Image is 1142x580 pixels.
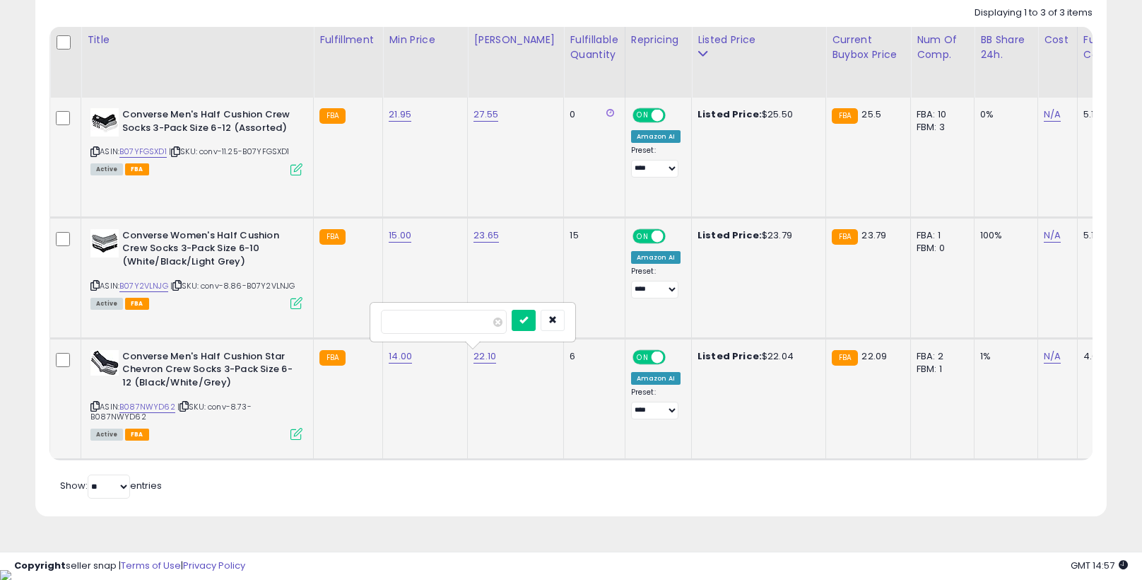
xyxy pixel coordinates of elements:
[473,349,496,364] a: 22.10
[1083,350,1133,363] div: 4.67
[631,267,681,298] div: Preset:
[917,121,963,134] div: FBM: 3
[631,251,681,264] div: Amazon AI
[917,242,963,255] div: FBM: 0
[389,108,411,122] a: 21.95
[917,33,968,62] div: Num of Comp.
[1083,33,1138,62] div: Fulfillment Cost
[389,349,412,364] a: 14.00
[90,350,302,439] div: ASIN:
[631,372,681,385] div: Amazon AI
[90,401,252,422] span: | SKU: conv-8.73-B087NWYD62
[570,108,613,121] div: 0
[697,33,820,47] div: Listed Price
[119,146,167,158] a: B07YFGSXD1
[697,349,762,363] b: Listed Price:
[570,229,613,242] div: 15
[634,351,652,363] span: ON
[832,350,858,366] small: FBA
[975,6,1093,20] div: Displaying 1 to 3 of 3 items
[832,229,858,245] small: FBA
[631,130,681,143] div: Amazon AI
[90,229,302,308] div: ASIN:
[14,559,66,572] strong: Copyright
[832,108,858,124] small: FBA
[60,479,162,492] span: Show: entries
[90,229,119,257] img: 41LeAblpo2L._SL40_.jpg
[980,350,1027,363] div: 1%
[119,280,168,292] a: B07Y2VLNJG
[697,108,762,121] b: Listed Price:
[697,229,815,242] div: $23.79
[90,108,119,137] img: 41iRNz+qgrL._SL40_.jpg
[861,228,886,242] span: 23.79
[125,163,149,175] span: FBA
[861,349,887,363] span: 22.09
[121,559,181,572] a: Terms of Use
[90,108,302,174] div: ASIN:
[1044,108,1061,122] a: N/A
[1044,349,1061,364] a: N/A
[90,163,123,175] span: All listings currently available for purchase on Amazon
[473,33,558,47] div: [PERSON_NAME]
[663,231,685,243] span: OFF
[917,229,963,242] div: FBA: 1
[1044,33,1071,47] div: Cost
[389,33,461,47] div: Min Price
[122,229,294,272] b: Converse Women's Half Cushion Crew Socks 3-Pack Size 6-10 (White/Black/Light Grey)
[125,429,149,441] span: FBA
[634,110,652,122] span: ON
[832,33,905,62] div: Current Buybox Price
[183,559,245,572] a: Privacy Policy
[319,350,346,366] small: FBA
[170,280,295,291] span: | SKU: conv-8.86-B07Y2VLNJG
[14,559,245,573] div: seller snap | |
[697,108,815,121] div: $25.50
[319,229,346,245] small: FBA
[319,33,377,47] div: Fulfillment
[1083,108,1133,121] div: 5.12
[634,231,652,243] span: ON
[125,298,149,310] span: FBA
[980,229,1027,242] div: 100%
[980,33,1032,62] div: BB Share 24h.
[631,33,685,47] div: Repricing
[119,401,175,413] a: B087NWYD62
[122,108,294,138] b: Converse Men's Half Cushion Crew Socks 3-Pack Size 6-12 (Assorted)
[169,146,290,157] span: | SKU: conv-11.25-B07YFGSXD1
[663,110,685,122] span: OFF
[87,33,307,47] div: Title
[570,350,613,363] div: 6
[1044,228,1061,243] a: N/A
[631,388,681,419] div: Preset:
[473,228,499,243] a: 23.65
[1071,559,1128,572] span: 2025-09-11 14:57 GMT
[631,146,681,178] div: Preset:
[319,108,346,124] small: FBA
[90,350,119,376] img: 41jAvdeM2KL._SL40_.jpg
[917,350,963,363] div: FBA: 2
[917,363,963,376] div: FBM: 1
[473,108,498,122] a: 27.55
[980,108,1027,121] div: 0%
[90,429,123,441] span: All listings currently available for purchase on Amazon
[122,350,294,393] b: Converse Men's Half Cushion Star Chevron Crew Socks 3-Pack Size 6-12 (Black/White/Grey)
[663,351,685,363] span: OFF
[389,228,411,243] a: 15.00
[570,33,618,62] div: Fulfillable Quantity
[917,108,963,121] div: FBA: 10
[90,298,123,310] span: All listings currently available for purchase on Amazon
[697,350,815,363] div: $22.04
[861,108,881,121] span: 25.5
[697,228,762,242] b: Listed Price:
[1083,229,1133,242] div: 5.12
